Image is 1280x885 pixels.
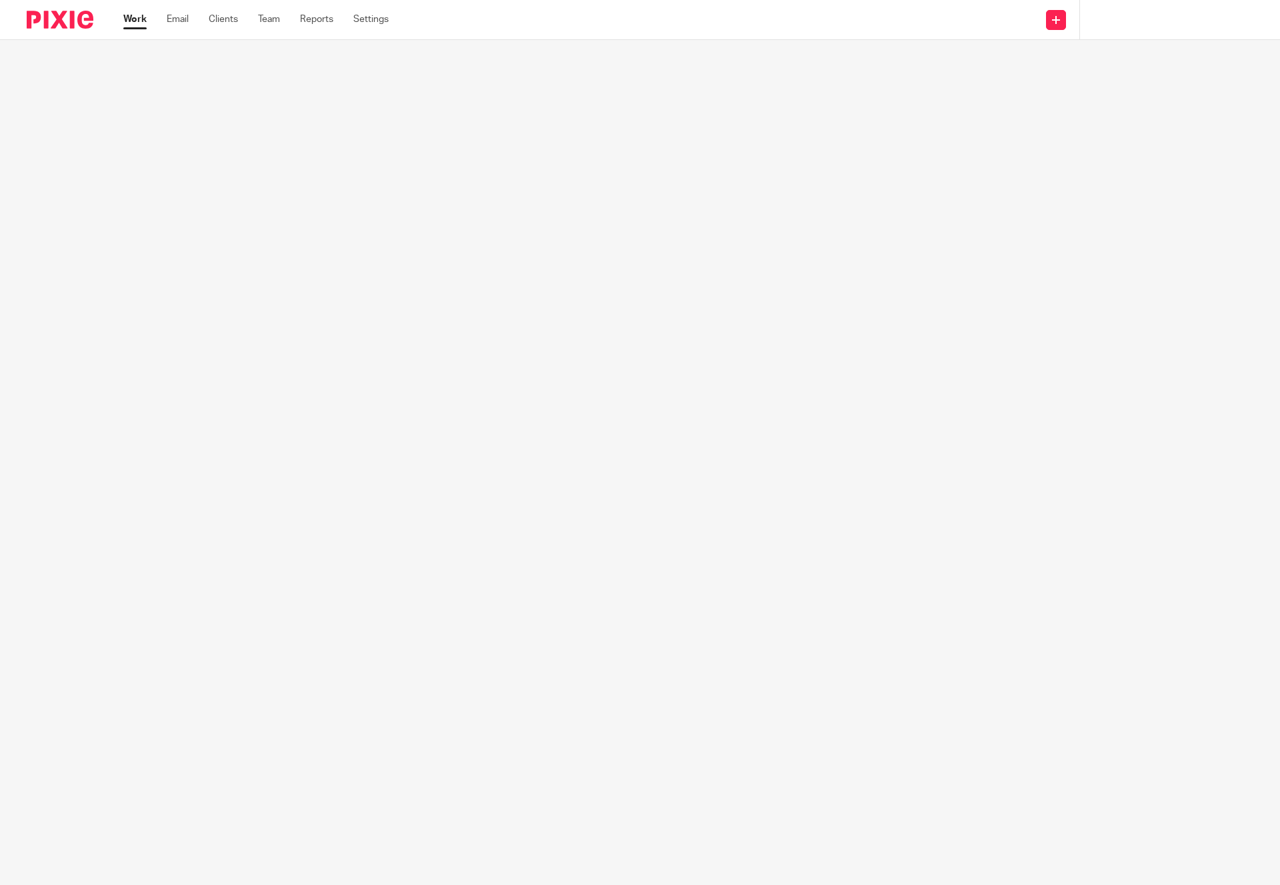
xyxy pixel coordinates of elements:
img: Pixie [27,11,93,29]
a: Work [123,13,147,26]
a: Settings [353,13,389,26]
a: Reports [300,13,333,26]
a: Clients [209,13,238,26]
a: Team [258,13,280,26]
a: Email [167,13,189,26]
